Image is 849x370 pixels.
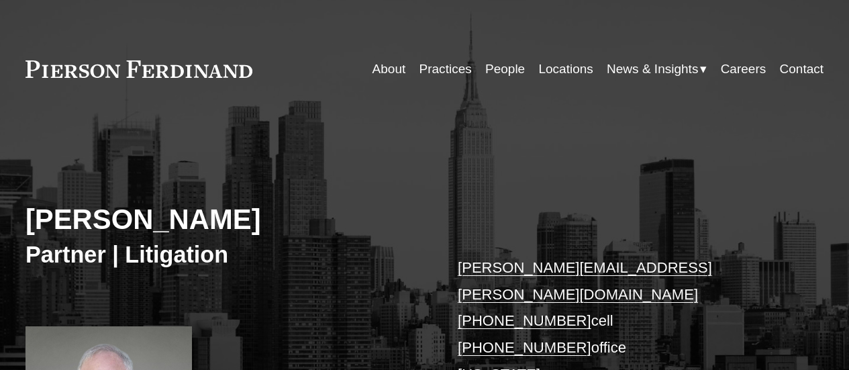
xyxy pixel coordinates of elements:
[538,56,593,82] a: Locations
[721,56,766,82] a: Careers
[26,240,425,269] h3: Partner | Litigation
[607,56,707,82] a: folder dropdown
[485,56,525,82] a: People
[458,312,591,329] a: [PHONE_NUMBER]
[26,203,425,237] h2: [PERSON_NAME]
[372,56,406,82] a: About
[458,339,591,356] a: [PHONE_NUMBER]
[780,56,824,82] a: Contact
[419,56,472,82] a: Practices
[458,259,712,303] a: [PERSON_NAME][EMAIL_ADDRESS][PERSON_NAME][DOMAIN_NAME]
[607,58,698,81] span: News & Insights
